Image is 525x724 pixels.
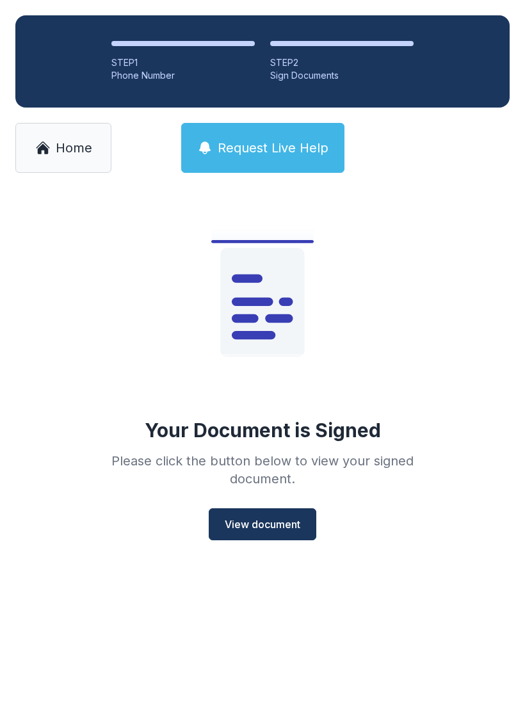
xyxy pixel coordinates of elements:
[225,517,300,532] span: View document
[145,419,381,442] div: Your Document is Signed
[78,452,447,488] div: Please click the button below to view your signed document.
[270,56,414,69] div: STEP 2
[270,69,414,82] div: Sign Documents
[111,69,255,82] div: Phone Number
[56,139,92,157] span: Home
[111,56,255,69] div: STEP 1
[218,139,328,157] span: Request Live Help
